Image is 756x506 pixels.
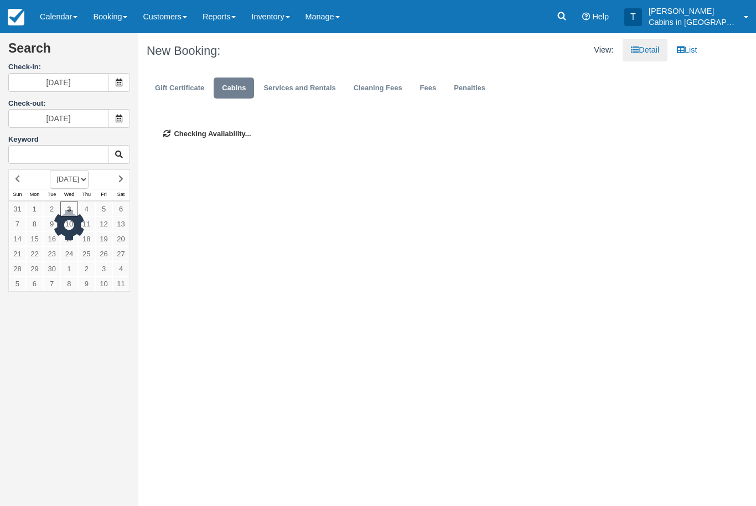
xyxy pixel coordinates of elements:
[446,78,494,99] a: Penalties
[8,135,39,143] label: Keyword
[214,78,254,99] a: Cabins
[8,42,130,62] h2: Search
[147,78,213,99] a: Gift Certificate
[649,17,737,28] p: Cabins in [GEOGRAPHIC_DATA]
[649,6,737,17] p: [PERSON_NAME]
[8,9,24,25] img: checkfront-main-nav-mini-logo.png
[592,12,609,21] span: Help
[582,13,590,20] i: Help
[60,202,77,216] a: 3
[586,39,622,61] li: View:
[147,112,697,156] div: Checking Availability...
[412,78,445,99] a: Fees
[8,62,130,73] label: Check-in:
[624,8,642,26] div: T
[345,78,411,99] a: Cleaning Fees
[108,145,130,164] button: Keyword Search
[669,39,705,61] a: List
[8,99,46,107] label: Check-out:
[147,44,413,58] h1: New Booking:
[255,78,344,99] a: Services and Rentals
[623,39,667,61] a: Detail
